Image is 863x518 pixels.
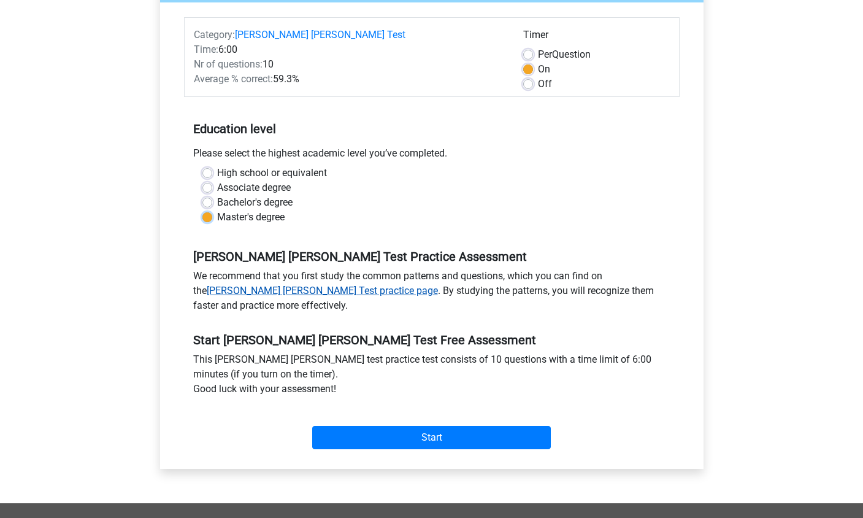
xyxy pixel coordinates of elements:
[193,333,670,347] h5: Start [PERSON_NAME] [PERSON_NAME] Test Free Assessment
[184,146,680,166] div: Please select the highest academic level you’ve completed.
[207,285,438,296] a: [PERSON_NAME] [PERSON_NAME] Test practice page
[185,57,514,72] div: 10
[194,58,263,70] span: Nr of questions:
[217,195,293,210] label: Bachelor's degree
[185,42,514,57] div: 6:00
[194,29,235,41] span: Category:
[538,48,552,60] span: Per
[184,352,680,401] div: This [PERSON_NAME] [PERSON_NAME] test practice test consists of 10 questions with a time limit of...
[538,62,550,77] label: On
[523,28,670,47] div: Timer
[217,180,291,195] label: Associate degree
[538,47,591,62] label: Question
[193,249,670,264] h5: [PERSON_NAME] [PERSON_NAME] Test Practice Assessment
[185,72,514,87] div: 59.3%
[194,73,273,85] span: Average % correct:
[217,210,285,225] label: Master's degree
[217,166,327,180] label: High school or equivalent
[194,44,218,55] span: Time:
[538,77,552,91] label: Off
[184,269,680,318] div: We recommend that you first study the common patterns and questions, which you can find on the . ...
[312,426,551,449] input: Start
[235,29,405,41] a: [PERSON_NAME] [PERSON_NAME] Test
[193,117,670,141] h5: Education level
